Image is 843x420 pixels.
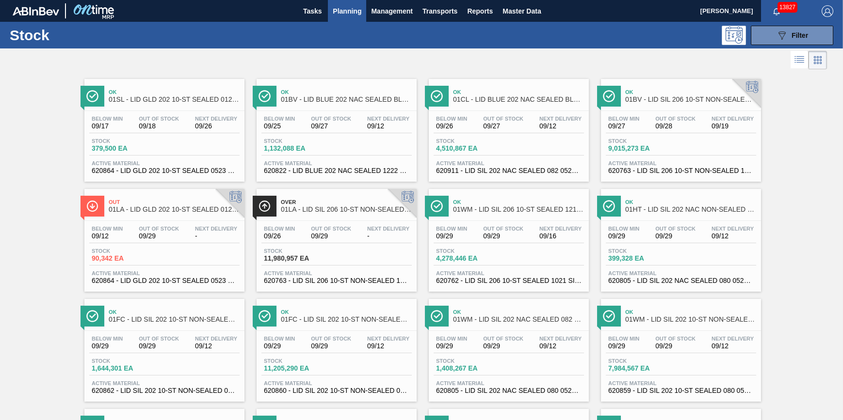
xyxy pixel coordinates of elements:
img: Logout [822,5,833,17]
span: Out Of Stock [311,226,351,232]
span: 09/12 [367,342,409,350]
img: Ícone [603,90,615,102]
span: Next Delivery [539,116,582,122]
span: Stock [436,358,504,364]
span: 379,500 EA [92,145,160,152]
span: 01SL - LID GLD 202 10-ST SEALED 0121 GLD BALL 0 [109,96,240,103]
div: List Vision [791,51,809,69]
span: Next Delivery [712,336,754,342]
img: Ícone [603,200,615,212]
span: 4,510,867 EA [436,145,504,152]
span: Next Delivery [195,336,237,342]
span: 09/19 [712,123,754,130]
span: 09/12 [712,342,754,350]
a: ÍconeOk01FC - LID SIL 202 10-ST NON-SEALED SIBelow Min09/29Out Of Stock09/29Next Delivery09/12Sto... [249,292,421,402]
span: Stock [436,248,504,254]
span: Out Of Stock [655,116,696,122]
span: Ok [109,89,240,95]
span: Ok [281,89,412,95]
span: Out Of Stock [311,336,351,342]
img: Ícone [259,90,271,102]
span: 09/12 [539,342,582,350]
span: 09/12 [712,233,754,240]
span: 01HT - LID SIL 202 NAC NON-SEALED 080 0215 RED [625,206,756,213]
span: Active Material [92,380,237,386]
span: 620864 - LID GLD 202 10-ST SEALED 0523 GLD MCC 06 [92,167,237,174]
span: 09/29 [483,342,523,350]
a: ÍconeOver01LA - LID SIL 206 10-ST NON-SEALED 1218 GRN 20Below Min09/26Out Of Stock09/29Next Deliv... [249,182,421,292]
span: 620862 - LID SIL 202 10-ST NON-SEALED 080 0523 RE [92,387,237,394]
span: Below Min [436,226,467,232]
span: Stock [608,138,676,144]
span: 01FC - LID SIL 202 10-ST NON-SEALED RE [109,316,240,323]
span: Ok [109,309,240,315]
span: 09/29 [608,342,639,350]
img: Ícone [259,200,271,212]
span: Out Of Stock [655,226,696,232]
span: 09/16 [539,233,582,240]
span: 01LA - LID SIL 206 10-ST NON-SEALED 1218 GRN 20 [281,206,412,213]
span: 620763 - LID SIL 206 10-ST NON-SEALED 1021 SIL 0. [608,167,754,174]
span: 620805 - LID SIL 202 NAC SEALED 080 0522 RED DIE [608,277,754,284]
span: Out Of Stock [483,116,523,122]
span: 09/29 [264,342,295,350]
img: Ícone [86,90,98,102]
button: Filter [751,26,833,45]
span: 01BV - LID SIL 206 10-ST NON-SEALED 1218 GRN 20 [625,96,756,103]
span: - [195,233,237,240]
span: Planning [333,5,361,17]
span: Next Delivery [539,226,582,232]
span: 09/29 [655,342,696,350]
span: 1,408,267 EA [436,365,504,372]
span: 01WM - LID SIL 202 10-ST NON-SEALED 088 0824 SI [625,316,756,323]
span: Reports [467,5,493,17]
span: Active Material [608,270,754,276]
span: Out Of Stock [139,226,179,232]
span: Stock [264,248,332,254]
span: 09/27 [608,123,639,130]
span: 01CL - LID BLUE 202 NAC SEALED BLU 1222 MCC EPOXY [453,96,584,103]
span: Ok [453,199,584,205]
span: Stock [92,358,160,364]
span: 90,342 EA [92,255,160,262]
span: Below Min [608,336,639,342]
span: Out Of Stock [483,336,523,342]
a: ÍconeOk01WM - LID SIL 206 10-ST SEALED 1218 SIL 2018 OBelow Min09/29Out Of Stock09/29Next Deliver... [421,182,594,292]
span: 7,984,567 EA [608,365,676,372]
span: Active Material [264,270,409,276]
span: 4,278,446 EA [436,255,504,262]
span: Active Material [608,380,754,386]
span: Below Min [436,336,467,342]
span: Next Delivery [367,226,409,232]
span: Stock [92,138,160,144]
a: ÍconeOk01BV - LID SIL 206 10-ST NON-SEALED 1218 GRN 20Below Min09/27Out Of Stock09/28Next Deliver... [594,72,766,182]
a: ÍconeOk01CL - LID BLUE 202 NAC SEALED BLU 1222 MCC EPOXYBelow Min09/26Out Of Stock09/27Next Deliv... [421,72,594,182]
span: 620860 - LID SIL 202 10-ST NON-SEALED 080 0523 SI [264,387,409,394]
img: TNhmsLtSVTkK8tSr43FrP2fwEKptu5GPRR3wAAAABJRU5ErkJggg== [13,7,59,16]
span: 620763 - LID SIL 206 10-ST NON-SEALED 1021 SIL 0. [264,277,409,284]
span: Out Of Stock [139,336,179,342]
span: Management [371,5,413,17]
div: Card Vision [809,51,827,69]
a: ÍconeOk01WM - LID SIL 202 10-ST NON-SEALED 088 0824 SIBelow Min09/29Out Of Stock09/29Next Deliver... [594,292,766,402]
span: Out Of Stock [311,116,351,122]
a: ÍconeOk01FC - LID SIL 202 10-ST NON-SEALED REBelow Min09/29Out Of Stock09/29Next Delivery09/12Sto... [77,292,249,402]
span: 9,015,273 EA [608,145,676,152]
span: 11,205,290 EA [264,365,332,372]
span: 1,132,088 EA [264,145,332,152]
span: 09/29 [608,233,639,240]
span: Next Delivery [367,116,409,122]
h1: Stock [10,30,152,41]
span: Out Of Stock [655,336,696,342]
span: Below Min [608,116,639,122]
img: Ícone [603,310,615,322]
span: 09/26 [264,233,295,240]
span: Below Min [92,226,123,232]
span: Next Delivery [712,226,754,232]
span: 09/29 [483,233,523,240]
span: 620859 - LID SIL 202 10-ST SEALED 080 0523 SIL 06 [608,387,754,394]
span: 09/27 [483,123,523,130]
span: Next Delivery [367,336,409,342]
span: Out Of Stock [483,226,523,232]
a: ÍconeOk01WM - LID SIL 202 NAC SEALED 082 0521 RED DIEBelow Min09/29Out Of Stock09/29Next Delivery... [421,292,594,402]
